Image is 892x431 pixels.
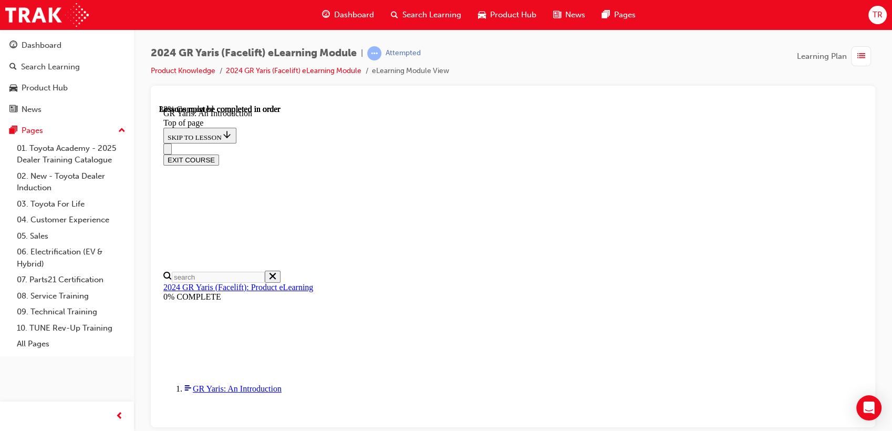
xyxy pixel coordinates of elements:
[151,47,357,59] span: 2024 GR Yaris (Facelift) eLearning Module
[8,29,73,37] span: SKIP TO LESSON
[9,63,17,72] span: search-icon
[9,126,17,136] span: pages-icon
[594,4,644,26] a: pages-iconPages
[13,167,106,178] input: Search
[873,9,883,21] span: TR
[13,272,130,288] a: 07. Parts21 Certification
[478,8,486,22] span: car-icon
[402,9,461,21] span: Search Learning
[9,84,17,93] span: car-icon
[4,36,130,55] a: Dashboard
[21,61,80,73] div: Search Learning
[372,65,449,77] li: eLearning Module View
[857,50,865,63] span: list-icon
[553,8,561,22] span: news-icon
[322,8,330,22] span: guage-icon
[13,304,130,320] a: 09. Technical Training
[4,121,130,140] button: Pages
[4,23,77,39] button: SKIP TO LESSON
[22,125,43,137] div: Pages
[13,228,130,244] a: 05. Sales
[22,104,42,116] div: News
[545,4,594,26] a: news-iconNews
[22,82,68,94] div: Product Hub
[868,6,887,24] button: TR
[614,9,636,21] span: Pages
[4,57,130,77] a: Search Learning
[386,48,421,58] div: Attempted
[4,34,130,121] button: DashboardSearch LearningProduct HubNews
[565,9,585,21] span: News
[4,39,13,50] button: Close navigation menu
[797,50,847,63] span: Learning Plan
[4,178,154,187] a: 2024 GR Yaris (Facelift): Product eLearning
[314,4,382,26] a: guage-iconDashboard
[382,4,470,26] a: search-iconSearch Learning
[797,46,875,66] button: Learning Plan
[116,410,123,423] span: prev-icon
[4,14,703,23] div: Top of page
[106,166,121,178] button: Close search menu
[13,288,130,304] a: 08. Service Training
[602,8,610,22] span: pages-icon
[13,140,130,168] a: 01. Toyota Academy - 2025 Dealer Training Catalogue
[334,9,374,21] span: Dashboard
[13,196,130,212] a: 03. Toyota For Life
[22,39,61,52] div: Dashboard
[490,9,536,21] span: Product Hub
[391,8,398,22] span: search-icon
[13,244,130,272] a: 06. Electrification (EV & Hybrid)
[226,66,361,75] a: 2024 GR Yaris (Facelift) eLearning Module
[4,188,703,197] div: 0% COMPLETE
[13,336,130,352] a: All Pages
[4,50,60,61] button: EXIT COURSE
[367,46,381,60] span: learningRecordVerb_ATTEMPT-icon
[4,4,703,14] div: GR Yaris: An Introduction
[118,124,126,138] span: up-icon
[4,100,130,119] a: News
[5,3,89,27] img: Trak
[9,105,17,115] span: news-icon
[856,395,881,420] div: Open Intercom Messenger
[151,66,215,75] a: Product Knowledge
[361,47,363,59] span: |
[13,212,130,228] a: 04. Customer Experience
[9,41,17,50] span: guage-icon
[13,320,130,336] a: 10. TUNE Rev-Up Training
[4,78,130,98] a: Product Hub
[470,4,545,26] a: car-iconProduct Hub
[13,168,130,196] a: 02. New - Toyota Dealer Induction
